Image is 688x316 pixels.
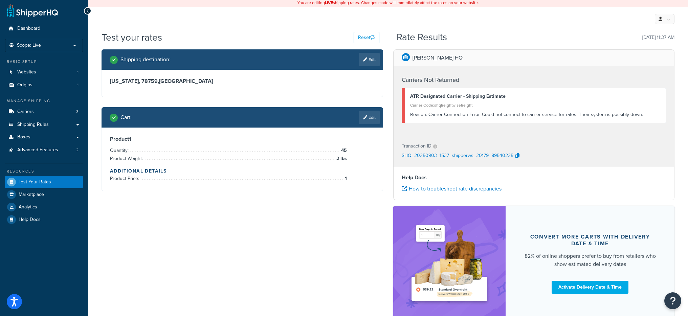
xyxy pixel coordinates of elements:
[5,79,83,91] li: Origins
[77,82,79,88] span: 1
[120,114,132,120] h2: Cart :
[110,175,141,182] span: Product Price:
[110,155,145,162] span: Product Weight:
[402,185,502,193] a: How to troubleshoot rate discrepancies
[5,118,83,131] a: Shipping Rules
[402,151,513,161] p: SHQ_20250903_1537_shipperws_20179_89540225
[522,233,658,247] div: Convert more carts with delivery date & time
[5,66,83,78] li: Websites
[17,134,30,140] span: Boxes
[5,144,83,156] li: Advanced Features
[17,43,41,48] span: Scope: Live
[19,217,41,223] span: Help Docs
[664,292,681,309] button: Open Resource Center
[5,168,83,174] div: Resources
[5,131,83,143] a: Boxes
[5,213,83,226] a: Help Docs
[5,201,83,213] a: Analytics
[19,204,37,210] span: Analytics
[402,75,666,85] h4: Carriers Not Returned
[642,33,674,42] p: [DATE] 11:37 AM
[397,32,447,43] h2: Rate Results
[410,100,661,110] div: Carrier Code: shqfreightwisefreight
[343,175,347,183] span: 1
[5,106,83,118] li: Carriers
[5,98,83,104] div: Manage Shipping
[522,252,658,268] div: 82% of online shoppers prefer to buy from retailers who show estimated delivery dates
[5,79,83,91] a: Origins1
[5,188,83,201] a: Marketplace
[5,66,83,78] a: Websites1
[17,147,58,153] span: Advanced Features
[17,109,34,115] span: Carriers
[102,31,162,44] h1: Test your rates
[359,53,380,66] a: Edit
[17,69,36,75] span: Websites
[17,82,32,88] span: Origins
[5,106,83,118] a: Carriers3
[335,155,347,163] span: 2 lbs
[76,109,79,115] span: 3
[402,174,666,182] h4: Help Docs
[19,179,51,185] span: Test Your Rates
[17,122,49,128] span: Shipping Rules
[76,147,79,153] span: 2
[407,216,492,311] img: feature-image-ddt-36eae7f7280da8017bfb280eaccd9c446f90b1fe08728e4019434db127062ab4.png
[5,144,83,156] a: Advanced Features2
[110,78,375,85] h3: [US_STATE], 78759 , [GEOGRAPHIC_DATA]
[77,69,79,75] span: 1
[19,192,44,198] span: Marketplace
[5,22,83,35] a: Dashboard
[339,146,347,155] span: 45
[410,110,661,119] div: Carrier Connection Error. Could not connect to carrier service for rates. Their system is possibl...
[110,167,375,175] h4: Additional Details
[5,59,83,65] div: Basic Setup
[413,53,463,63] p: [PERSON_NAME] HQ
[410,111,427,118] span: Reason:
[402,141,431,151] p: Transaction ID
[110,136,375,142] h3: Product 1
[17,26,40,31] span: Dashboard
[5,176,83,188] a: Test Your Rates
[110,147,130,154] span: Quantity:
[359,111,380,124] a: Edit
[552,281,628,294] a: Activate Delivery Date & Time
[354,32,379,43] button: Reset
[120,57,171,63] h2: Shipping destination :
[410,92,661,101] div: ATR Designated Carrier - Shipping Estimate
